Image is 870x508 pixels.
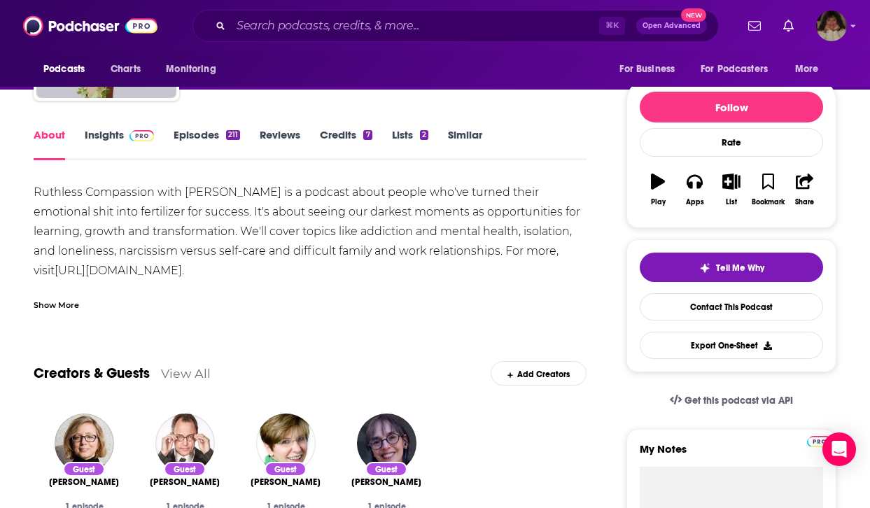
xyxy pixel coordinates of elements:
[816,10,847,41] button: Show profile menu
[651,198,666,206] div: Play
[716,262,764,274] span: Tell Me Why
[640,332,823,359] button: Export One-Sheet
[256,414,316,473] img: Marcia Moran
[692,56,788,83] button: open menu
[85,128,154,160] a: InsightsPodchaser Pro
[599,17,625,35] span: ⌘ K
[63,462,105,477] div: Guest
[101,56,149,83] a: Charts
[43,59,85,79] span: Podcasts
[55,264,182,277] a: [URL][DOMAIN_NAME]
[351,477,421,488] span: [PERSON_NAME]
[643,22,701,29] span: Open Advanced
[365,462,407,477] div: Guest
[49,477,119,488] a: Alexandra Lange
[156,56,234,83] button: open menu
[392,128,428,160] a: Lists2
[363,130,372,140] div: 7
[713,164,750,215] button: List
[34,183,587,398] div: Ruthless Compassion with [PERSON_NAME] is a podcast about people who've turned their emotional sh...
[357,414,416,473] img: Lenore Skenazy
[726,198,737,206] div: List
[150,477,220,488] a: Frank King
[640,128,823,157] div: Rate
[420,130,428,140] div: 2
[226,130,240,140] div: 211
[822,432,856,466] div: Open Intercom Messenger
[610,56,692,83] button: open menu
[34,365,150,382] a: Creators & Guests
[676,164,713,215] button: Apps
[166,59,216,79] span: Monitoring
[164,462,206,477] div: Guest
[699,262,710,274] img: tell me why sparkle
[251,477,321,488] a: Marcia Moran
[150,477,220,488] span: [PERSON_NAME]
[640,92,823,122] button: Follow
[260,128,300,160] a: Reviews
[23,13,157,39] img: Podchaser - Follow, Share and Rate Podcasts
[231,15,599,37] input: Search podcasts, credits, & more...
[807,436,832,447] img: Podchaser Pro
[743,14,766,38] a: Show notifications dropdown
[34,128,65,160] a: About
[640,442,823,467] label: My Notes
[807,434,832,447] a: Pro website
[816,10,847,41] img: User Profile
[155,414,215,473] img: Frank King
[192,10,719,42] div: Search podcasts, credits, & more...
[701,59,768,79] span: For Podcasters
[636,17,707,34] button: Open AdvancedNew
[351,477,421,488] a: Lenore Skenazy
[320,128,372,160] a: Credits7
[795,198,814,206] div: Share
[161,366,211,381] a: View All
[111,59,141,79] span: Charts
[750,164,786,215] button: Bookmark
[619,59,675,79] span: For Business
[34,56,103,83] button: open menu
[816,10,847,41] span: Logged in as angelport
[174,128,240,160] a: Episodes211
[752,198,785,206] div: Bookmark
[685,395,793,407] span: Get this podcast via API
[251,477,321,488] span: [PERSON_NAME]
[640,164,676,215] button: Play
[640,293,823,320] a: Contact This Podcast
[686,198,704,206] div: Apps
[265,462,307,477] div: Guest
[491,361,587,386] div: Add Creators
[55,414,114,473] img: Alexandra Lange
[448,128,482,160] a: Similar
[795,59,819,79] span: More
[640,253,823,282] button: tell me why sparkleTell Me Why
[659,383,804,418] a: Get this podcast via API
[787,164,823,215] button: Share
[681,8,706,22] span: New
[785,56,836,83] button: open menu
[49,477,119,488] span: [PERSON_NAME]
[778,14,799,38] a: Show notifications dropdown
[129,130,154,141] img: Podchaser Pro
